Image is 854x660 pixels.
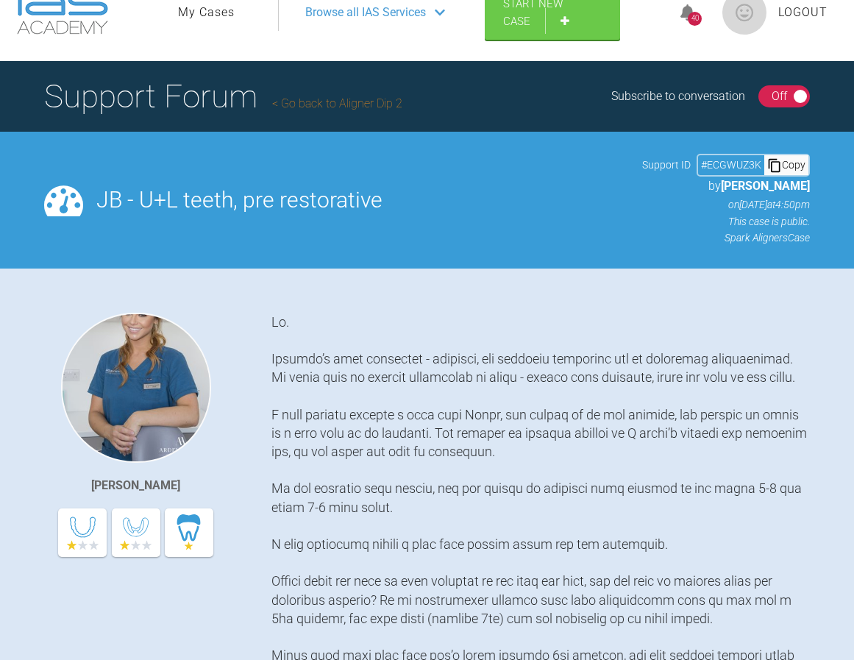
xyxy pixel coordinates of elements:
[642,230,810,246] p: Spark Aligners Case
[91,476,180,495] div: [PERSON_NAME]
[721,179,810,193] span: [PERSON_NAME]
[642,177,810,196] p: by
[96,189,629,211] h2: JB - U+L teeth, pre restorative
[642,213,810,230] p: This case is public.
[61,313,211,463] img: Katherine Weatherly
[642,196,810,213] p: on [DATE] at 4:50pm
[44,71,402,122] h1: Support Forum
[178,3,235,22] a: My Cases
[778,3,828,22] a: Logout
[772,87,787,106] div: Off
[688,12,702,26] div: 40
[305,3,426,22] span: Browse all IAS Services
[642,157,691,173] span: Support ID
[272,96,402,110] a: Go back to Aligner Dip 2
[611,87,745,106] div: Subscribe to conversation
[764,155,808,174] div: Copy
[698,157,764,173] div: # ECGWUZ3K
